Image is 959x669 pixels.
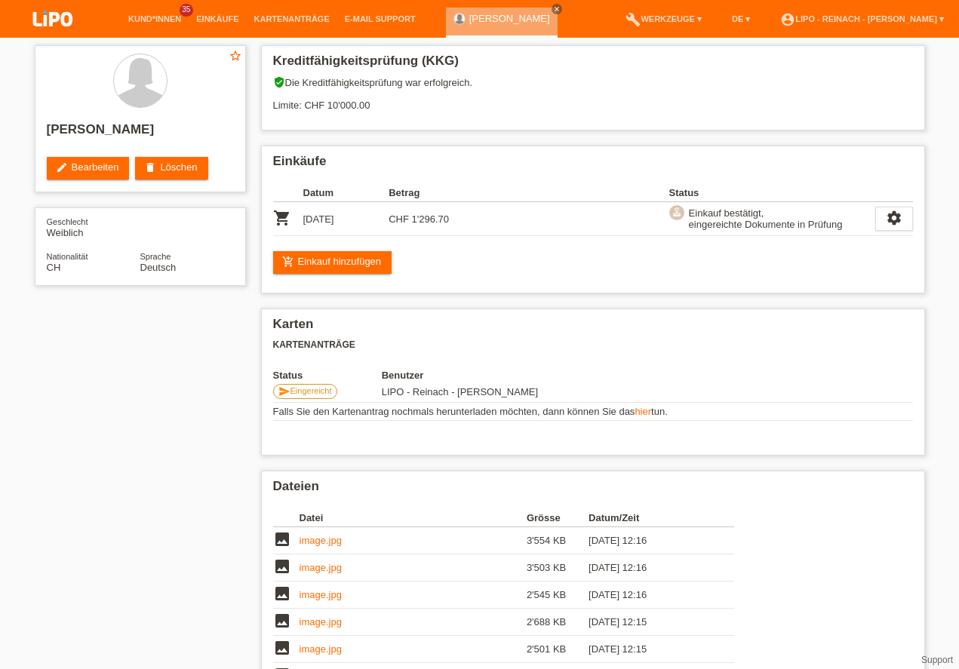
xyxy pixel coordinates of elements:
[589,636,712,663] td: [DATE] 12:15
[273,403,913,421] td: Falls Sie den Kartenantrag nochmals herunterladen möchten, dann können Sie das tun.
[303,202,389,236] td: [DATE]
[300,589,342,600] a: image.jpg
[382,370,638,381] th: Benutzer
[300,509,527,527] th: Datei
[273,612,291,630] i: image
[773,14,951,23] a: account_circleLIPO - Reinach - [PERSON_NAME] ▾
[135,157,207,180] a: deleteLöschen
[886,210,902,226] i: settings
[273,154,913,176] h2: Einkäufe
[273,76,285,88] i: verified_user
[47,252,88,261] span: Nationalität
[273,54,913,76] h2: Kreditfähigkeitsprüfung (KKG)
[273,251,392,274] a: add_shopping_cartEinkauf hinzufügen
[229,49,242,65] a: star_border
[47,122,234,145] h2: [PERSON_NAME]
[47,157,130,180] a: editBearbeiten
[273,557,291,575] i: image
[56,161,68,173] i: edit
[273,585,291,603] i: image
[337,14,423,23] a: E-Mail Support
[290,386,332,395] span: Eingereicht
[389,184,475,202] th: Betrag
[527,582,589,609] td: 2'545 KB
[527,636,589,663] td: 2'501 KB
[144,161,156,173] i: delete
[180,4,193,17] span: 35
[282,256,294,268] i: add_shopping_cart
[589,609,712,636] td: [DATE] 12:15
[273,339,913,351] h3: Kartenanträge
[589,582,712,609] td: [DATE] 12:16
[724,14,758,23] a: DE ▾
[626,12,641,27] i: build
[921,655,953,665] a: Support
[273,209,291,227] i: POSP00028596
[552,4,562,14] a: close
[469,13,550,24] a: [PERSON_NAME]
[527,527,589,554] td: 3'554 KB
[273,479,913,502] h2: Dateien
[589,509,712,527] th: Datum/Zeit
[300,535,342,546] a: image.jpg
[121,14,189,23] a: Kund*innen
[273,76,913,122] div: Die Kreditfähigkeitsprüfung war erfolgreich. Limite: CHF 10'000.00
[389,202,475,236] td: CHF 1'296.70
[47,217,88,226] span: Geschlecht
[589,527,712,554] td: [DATE] 12:16
[382,386,538,397] span: 11.10.2025
[780,12,795,27] i: account_circle
[527,554,589,582] td: 3'503 KB
[47,216,140,238] div: Weiblich
[47,262,61,273] span: Schweiz
[15,31,91,42] a: LIPO pay
[635,406,651,417] a: hier
[303,184,389,202] th: Datum
[527,509,589,527] th: Grösse
[273,530,291,548] i: image
[684,205,843,232] div: Einkauf bestätigt, eingereichte Dokumente in Prüfung
[247,14,337,23] a: Kartenanträge
[273,639,291,657] i: image
[300,643,342,655] a: image.jpg
[300,616,342,628] a: image.jpg
[273,317,913,339] h2: Karten
[618,14,709,23] a: buildWerkzeuge ▾
[589,554,712,582] td: [DATE] 12:16
[140,262,177,273] span: Deutsch
[527,609,589,636] td: 2'688 KB
[273,370,382,381] th: Status
[553,5,561,13] i: close
[229,49,242,63] i: star_border
[189,14,246,23] a: Einkäufe
[300,562,342,573] a: image.jpg
[278,385,290,397] i: send
[672,207,682,217] i: approval
[669,184,875,202] th: Status
[140,252,171,261] span: Sprache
